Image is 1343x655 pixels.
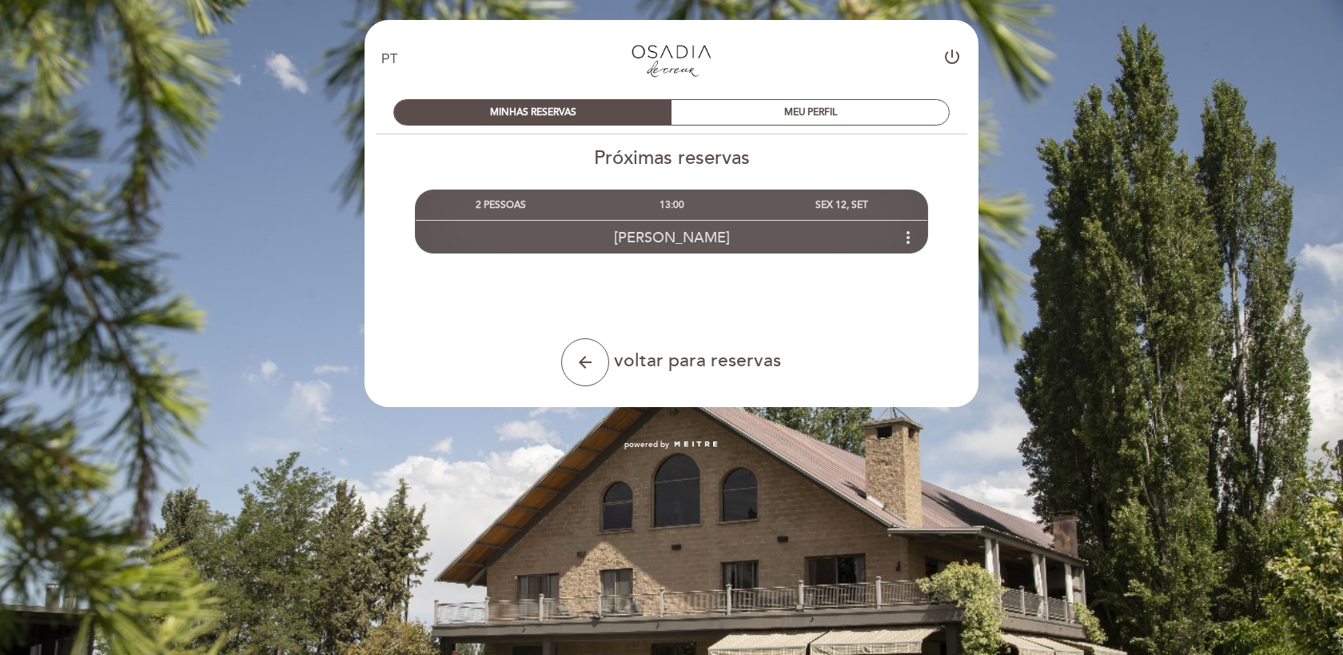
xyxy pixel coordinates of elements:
[576,353,595,372] i: arrow_back
[671,100,949,125] div: MEU PERFIL
[416,190,586,220] div: 2 PESSOAS
[757,190,927,220] div: SEX 12, SET
[572,38,771,82] a: Restaurante Osadía de Crear
[394,100,671,125] div: MINHAS RESERVAS
[624,439,669,450] span: powered by
[614,229,730,246] span: [PERSON_NAME]
[586,190,756,220] div: 13:00
[899,228,918,247] i: more_vert
[364,146,979,170] h2: Próximas reservas
[561,338,609,386] button: arrow_back
[624,439,719,450] a: powered by
[942,47,962,72] button: power_settings_new
[614,349,781,372] span: voltar para reservas
[673,441,719,449] img: MEITRE
[942,47,962,66] i: power_settings_new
